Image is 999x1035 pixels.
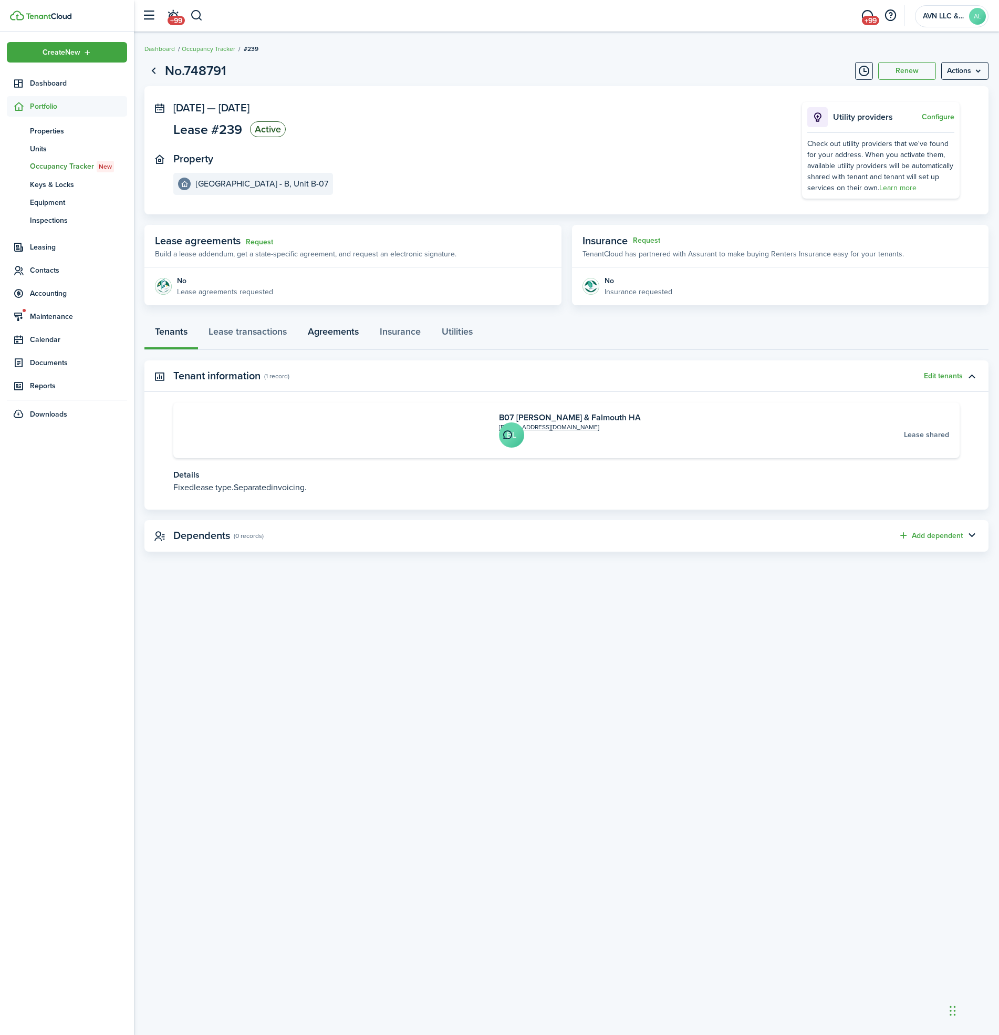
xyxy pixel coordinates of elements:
iframe: Chat Widget [946,985,999,1035]
a: Lease transactions [198,318,297,350]
a: Units [7,140,127,158]
panel-main-title: Property [173,153,213,165]
span: Create New [43,49,80,56]
a: Dashboard [7,73,127,94]
div: No [177,275,273,286]
panel-main-body: Toggle accordion [144,402,988,510]
img: Insurance protection [582,278,599,295]
span: #239 [244,44,258,54]
p: Details [173,469,960,481]
a: Occupancy Tracker [182,44,235,54]
span: Leasing [30,242,127,253]
a: Occupancy TrackerNew [7,158,127,175]
button: Toggle accordion [963,527,981,545]
a: Utilities [431,318,483,350]
span: Properties [30,126,127,137]
span: AVN LLC & AAG PROPERTIES LLC [923,13,965,20]
status: Active [250,121,286,137]
a: Inspections [7,211,127,229]
span: Keys & Locks [30,179,127,190]
button: Open menu [941,62,988,80]
a: Insurance [369,318,431,350]
span: Accounting [30,288,127,299]
button: Renew [878,62,936,80]
span: Calendar [30,334,127,345]
span: +99 [168,16,185,25]
button: Open resource center [881,7,899,25]
button: Search [190,7,203,25]
p: Fixed Separated [173,481,960,494]
span: Reports [30,380,127,391]
img: TenantCloud [26,13,71,19]
a: Messaging [857,3,877,29]
span: Maintenance [30,311,127,322]
panel-main-subtitle: (0 records) [234,531,264,541]
p: TenantCloud has partnered with Assurant to make buying Renters Insurance easy for your tenants. [582,249,904,260]
span: — [207,100,216,116]
button: Toggle accordion [963,367,981,385]
a: Reports [7,376,127,396]
avatar-text: AL [969,8,986,25]
button: Open sidebar [139,6,159,26]
h1: No.748791 [165,61,226,81]
img: TenantCloud [10,11,24,20]
img: Agreement e-sign [155,278,172,295]
span: Insurance [582,233,628,249]
a: B07 [PERSON_NAME] & Falmouth HA [499,411,641,423]
span: Lease #239 [173,123,242,136]
panel-main-title: Dependents [173,530,230,542]
span: Equipment [30,197,127,208]
a: Properties [7,122,127,140]
button: Request [633,236,660,245]
a: Dashboard [144,44,175,54]
div: No [605,275,672,286]
span: [DATE] [218,100,249,116]
a: Notifications [163,3,183,29]
menu-btn: Actions [941,62,988,80]
span: Contacts [30,265,127,276]
span: invoicing. [271,481,307,493]
span: Occupancy Tracker [30,161,127,172]
span: [DATE] [173,100,204,116]
panel-main-subtitle: (1 record) [264,371,289,381]
button: Open menu [7,42,127,63]
span: Inspections [30,215,127,226]
button: Add dependent [898,530,963,542]
a: Go back [144,62,162,80]
button: Configure [922,113,954,121]
span: Portfolio [30,101,127,112]
p: Lease agreements requested [177,286,273,297]
a: Keys & Locks [7,175,127,193]
a: Equipment [7,193,127,211]
p: Build a lease addendum, get a state-specific agreement, and request an electronic signature. [155,249,456,260]
span: Dashboard [30,78,127,89]
a: Learn more [879,182,917,193]
span: Units [30,143,127,154]
avatar-text: BL [499,422,524,448]
span: Lease agreements [155,233,241,249]
a: Request [246,238,273,246]
span: lease type. [194,481,234,493]
div: Check out utility providers that we've found for your address. When you activate them, available ... [807,138,954,193]
p: Utility providers [833,111,919,123]
button: Edit tenants [924,372,963,380]
span: New [99,162,112,171]
e-details-info-title: [GEOGRAPHIC_DATA] - B, Unit B-07 [196,179,328,189]
span: Downloads [30,409,67,420]
a: Agreements [297,318,369,350]
div: Drag [950,995,956,1027]
panel-main-title: Tenant information [173,370,261,382]
span: Documents [30,357,127,368]
p: Insurance requested [605,286,672,297]
span: +99 [862,16,879,25]
button: Timeline [855,62,873,80]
